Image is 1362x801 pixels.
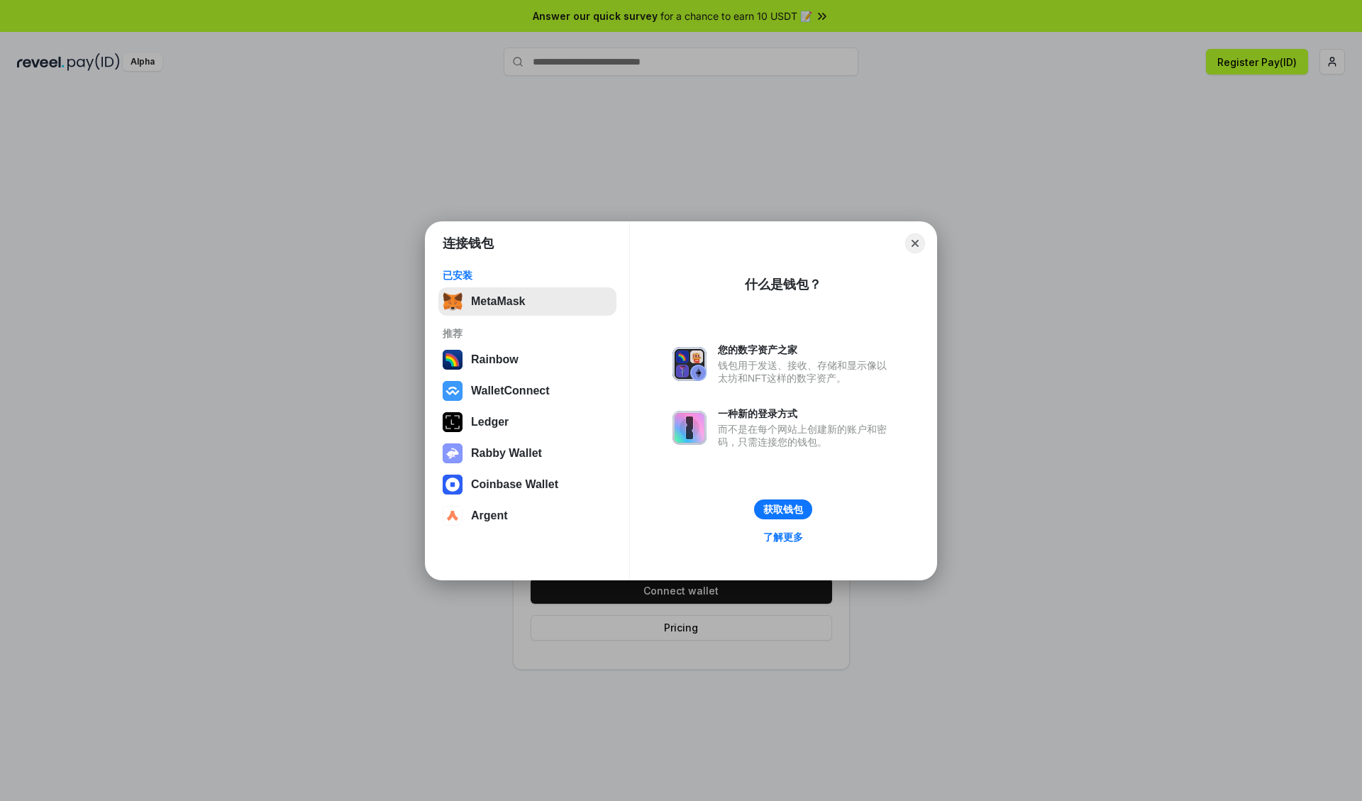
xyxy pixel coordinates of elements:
[763,531,803,543] div: 了解更多
[718,407,894,420] div: 一种新的登录方式
[443,235,494,252] h1: 连接钱包
[718,423,894,448] div: 而不是在每个网站上创建新的账户和密码，只需连接您的钱包。
[443,506,463,526] img: svg+xml,%3Csvg%20width%3D%2228%22%20height%3D%2228%22%20viewBox%3D%220%200%2028%2028%22%20fill%3D...
[471,478,558,491] div: Coinbase Wallet
[443,350,463,370] img: svg+xml,%3Csvg%20width%3D%22120%22%20height%3D%22120%22%20viewBox%3D%220%200%20120%20120%22%20fil...
[438,408,616,436] button: Ledger
[718,343,894,356] div: 您的数字资产之家
[438,287,616,316] button: MetaMask
[443,327,612,340] div: 推荐
[443,475,463,495] img: svg+xml,%3Csvg%20width%3D%2228%22%20height%3D%2228%22%20viewBox%3D%220%200%2028%2028%22%20fill%3D...
[443,269,612,282] div: 已安装
[471,385,550,397] div: WalletConnect
[471,509,508,522] div: Argent
[471,353,519,366] div: Rainbow
[754,499,812,519] button: 获取钱包
[438,346,616,374] button: Rainbow
[672,411,707,445] img: svg+xml,%3Csvg%20xmlns%3D%22http%3A%2F%2Fwww.w3.org%2F2000%2Fsvg%22%20fill%3D%22none%22%20viewBox...
[471,416,509,429] div: Ledger
[905,233,925,253] button: Close
[443,412,463,432] img: svg+xml,%3Csvg%20xmlns%3D%22http%3A%2F%2Fwww.w3.org%2F2000%2Fsvg%22%20width%3D%2228%22%20height%3...
[443,381,463,401] img: svg+xml,%3Csvg%20width%3D%2228%22%20height%3D%2228%22%20viewBox%3D%220%200%2028%2028%22%20fill%3D...
[443,443,463,463] img: svg+xml,%3Csvg%20xmlns%3D%22http%3A%2F%2Fwww.w3.org%2F2000%2Fsvg%22%20fill%3D%22none%22%20viewBox...
[763,503,803,516] div: 获取钱包
[745,276,821,293] div: 什么是钱包？
[672,347,707,381] img: svg+xml,%3Csvg%20xmlns%3D%22http%3A%2F%2Fwww.w3.org%2F2000%2Fsvg%22%20fill%3D%22none%22%20viewBox...
[471,295,525,308] div: MetaMask
[438,502,616,530] button: Argent
[755,528,812,546] a: 了解更多
[443,292,463,311] img: svg+xml,%3Csvg%20fill%3D%22none%22%20height%3D%2233%22%20viewBox%3D%220%200%2035%2033%22%20width%...
[438,470,616,499] button: Coinbase Wallet
[718,359,894,385] div: 钱包用于发送、接收、存储和显示像以太坊和NFT这样的数字资产。
[438,377,616,405] button: WalletConnect
[471,447,542,460] div: Rabby Wallet
[438,439,616,468] button: Rabby Wallet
